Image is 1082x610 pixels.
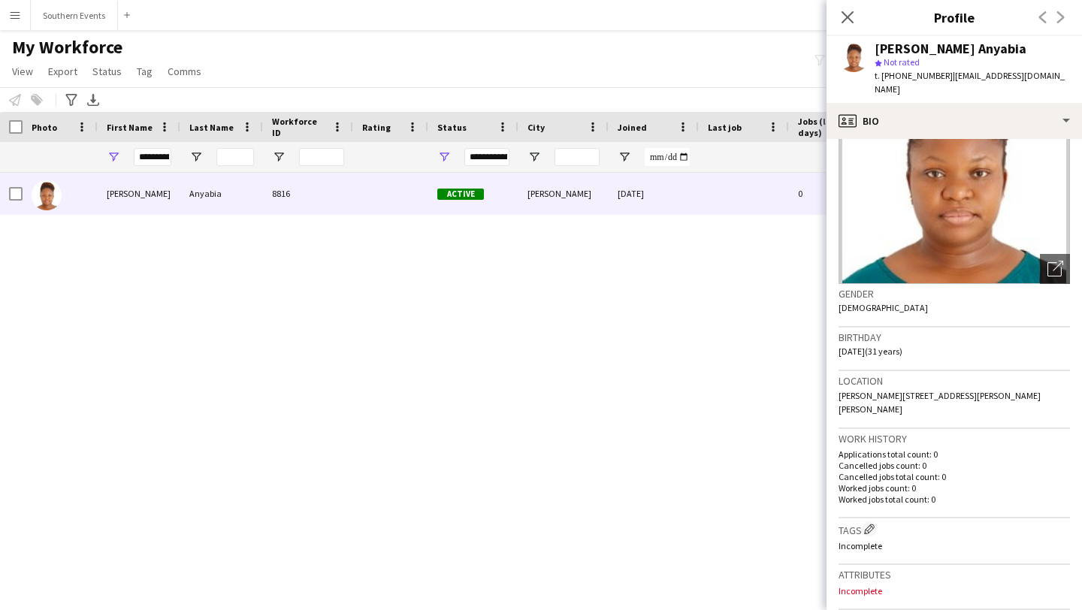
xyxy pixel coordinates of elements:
[875,70,953,81] span: t. [PHONE_NUMBER]
[189,150,203,164] button: Open Filter Menu
[6,62,39,81] a: View
[839,471,1070,482] p: Cancelled jobs total count: 0
[839,331,1070,344] h3: Birthday
[362,122,391,133] span: Rating
[437,150,451,164] button: Open Filter Menu
[189,122,234,133] span: Last Name
[62,91,80,109] app-action-btn: Advanced filters
[884,56,920,68] span: Not rated
[12,36,122,59] span: My Workforce
[272,150,286,164] button: Open Filter Menu
[162,62,207,81] a: Comms
[299,148,344,166] input: Workforce ID Filter Input
[263,173,353,214] div: 8816
[839,374,1070,388] h3: Location
[839,521,1070,537] h3: Tags
[839,432,1070,445] h3: Work history
[618,122,647,133] span: Joined
[875,42,1026,56] div: [PERSON_NAME] Anyabia
[12,65,33,78] span: View
[827,103,1082,139] div: Bio
[839,448,1070,460] p: Applications total count: 0
[839,460,1070,471] p: Cancelled jobs count: 0
[839,59,1070,284] img: Crew avatar or photo
[1040,254,1070,284] div: Open photos pop-in
[839,568,1070,581] h3: Attributes
[86,62,128,81] a: Status
[875,70,1065,95] span: | [EMAIL_ADDRESS][DOMAIN_NAME]
[180,173,263,214] div: Anyabia
[131,62,159,81] a: Tag
[32,122,57,133] span: Photo
[618,150,631,164] button: Open Filter Menu
[48,65,77,78] span: Export
[839,482,1070,494] p: Worked jobs count: 0
[168,65,201,78] span: Comms
[839,494,1070,505] p: Worked jobs total count: 0
[839,302,928,313] span: [DEMOGRAPHIC_DATA]
[437,122,467,133] span: Status
[98,173,180,214] div: [PERSON_NAME]
[272,116,326,138] span: Workforce ID
[437,189,484,200] span: Active
[134,148,171,166] input: First Name Filter Input
[789,173,887,214] div: 0
[708,122,742,133] span: Last job
[31,1,118,30] button: Southern Events
[827,8,1082,27] h3: Profile
[527,150,541,164] button: Open Filter Menu
[92,65,122,78] span: Status
[798,116,860,138] span: Jobs (last 90 days)
[609,173,699,214] div: [DATE]
[839,585,1070,596] p: Incomplete
[42,62,83,81] a: Export
[84,91,102,109] app-action-btn: Export XLSX
[527,122,545,133] span: City
[839,287,1070,300] h3: Gender
[839,540,1070,551] p: Incomplete
[107,122,153,133] span: First Name
[839,346,902,357] span: [DATE] (31 years)
[555,148,600,166] input: City Filter Input
[32,180,62,210] img: Felicity Afokeoghene Anyabia
[107,150,120,164] button: Open Filter Menu
[518,173,609,214] div: [PERSON_NAME]
[645,148,690,166] input: Joined Filter Input
[137,65,153,78] span: Tag
[839,390,1041,415] span: [PERSON_NAME][STREET_ADDRESS][PERSON_NAME][PERSON_NAME]
[216,148,254,166] input: Last Name Filter Input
